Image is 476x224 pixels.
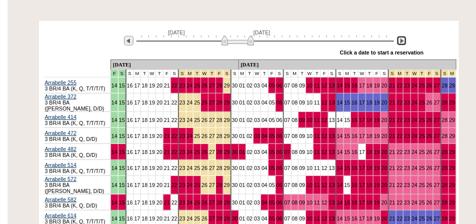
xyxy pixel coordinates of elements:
a: 29 [449,117,455,123]
a: Arrabelle 582 [45,196,76,202]
a: 27 [434,165,440,171]
td: M [343,70,351,77]
a: 27 [209,199,215,205]
a: 14 [337,165,343,171]
a: 14 [337,149,343,155]
td: Thanksgiving [223,70,230,77]
a: 25 [419,149,425,155]
a: 26 [201,82,207,88]
a: Arrabelle 614 [45,212,76,218]
a: 28 [442,117,448,123]
a: 22 [397,199,403,205]
a: 20 [381,99,387,105]
a: 27 [434,82,440,88]
a: 25 [194,149,200,155]
a: 16 [351,117,357,123]
a: 18 [366,182,372,188]
a: 06 [276,149,282,155]
a: 20 [381,117,387,123]
a: Arrabelle 514 [45,162,76,168]
a: 21 [389,182,395,188]
a: 11 [314,117,320,123]
a: 19 [374,117,380,123]
img: Previous [124,36,133,45]
a: 06 [276,199,282,205]
a: 30 [232,149,238,155]
a: 15 [119,149,125,155]
a: 25 [419,82,425,88]
a: 07 [284,149,290,155]
a: 19 [374,165,380,171]
a: 26 [201,199,207,205]
td: S [170,70,178,77]
a: 12 [321,133,327,139]
td: F [321,70,328,77]
a: 05 [269,199,275,205]
a: 26 [201,99,207,105]
td: W [148,70,156,77]
a: 24 [411,182,417,188]
a: 14 [337,199,343,205]
a: 16 [351,165,357,171]
a: 18 [366,199,372,205]
a: 19 [374,133,380,139]
td: T [141,70,148,77]
a: 28 [216,215,222,221]
a: 23 [179,182,185,188]
a: 13 [329,149,335,155]
td: T [156,70,163,77]
td: Christmas [388,70,396,77]
a: 26 [426,117,432,123]
a: 25 [419,199,425,205]
a: 05 [269,82,275,88]
a: 23 [179,133,185,139]
a: 19 [374,215,380,221]
a: 27 [434,117,440,123]
a: 23 [404,182,410,188]
a: 29 [449,215,455,221]
a: 11 [314,82,320,88]
td: T [246,70,253,77]
a: 03 [254,133,260,139]
a: 27 [434,99,440,105]
a: 14 [111,149,117,155]
a: 16 [351,215,357,221]
a: 11 [314,215,320,221]
a: 26 [426,82,432,88]
td: [DATE] [110,60,238,70]
a: Arrabelle 472 [45,130,76,136]
td: S [126,70,133,77]
a: 24 [187,82,193,88]
a: 17 [359,117,365,123]
a: 15 [119,199,125,205]
a: 23 [404,215,410,221]
a: 17 [359,82,365,88]
a: 25 [194,82,200,88]
td: Christmas [418,70,426,77]
a: 07 [284,199,290,205]
a: 21 [389,117,395,123]
td: 15 [118,77,125,93]
a: 30 [232,215,238,221]
td: Christmas [433,70,440,77]
a: 26 [426,149,432,155]
a: 19 [374,82,380,88]
a: 22 [397,215,403,221]
a: 16 [351,99,357,105]
a: 23 [404,149,410,155]
td: 3 BR/4 BA (K, Q, T/T/T/T) [44,77,111,93]
a: 12 [321,199,327,205]
a: 29 [449,82,455,88]
span: [DATE] [168,29,185,35]
a: 28 [216,99,222,105]
td: M [291,70,298,77]
a: 23 [179,82,185,88]
a: 21 [164,149,170,155]
a: 17 [359,182,365,188]
a: 29 [224,99,230,105]
a: 19 [374,182,380,188]
a: 24 [411,149,417,155]
a: 06 [276,215,282,221]
a: 24 [411,117,417,123]
a: 14 [337,133,343,139]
